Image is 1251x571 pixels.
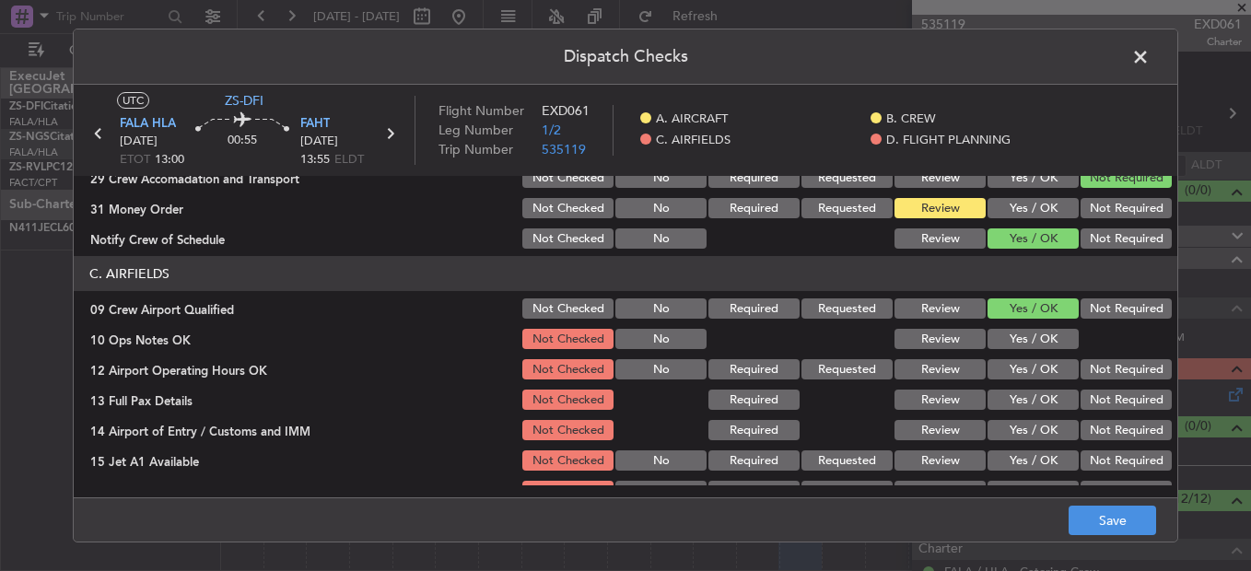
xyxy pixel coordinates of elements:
button: Not Required [1081,450,1172,471]
button: Yes / OK [988,198,1079,218]
button: Review [894,420,986,440]
span: B. CREW [886,111,936,129]
button: Not Required [1081,298,1172,319]
button: Review [894,198,986,218]
button: Yes / OK [988,390,1079,410]
button: Yes / OK [988,298,1079,319]
button: Not Required [1081,359,1172,379]
button: Yes / OK [988,228,1079,249]
button: Not Required [1081,168,1172,188]
button: Review [894,481,986,501]
button: Review [894,450,986,471]
button: Yes / OK [988,168,1079,188]
button: Not Required [1081,198,1172,218]
button: Yes / OK [988,450,1079,471]
button: Review [894,298,986,319]
header: Dispatch Checks [74,29,1177,85]
button: Review [894,359,986,379]
span: D. FLIGHT PLANNING [886,132,1011,150]
button: Yes / OK [988,481,1079,501]
button: Not Required [1081,228,1172,249]
button: Review [894,168,986,188]
button: Yes / OK [988,329,1079,349]
button: Yes / OK [988,359,1079,379]
button: Review [894,329,986,349]
button: Yes / OK [988,420,1079,440]
button: Not Required [1081,481,1172,501]
button: Review [894,228,986,249]
button: Review [894,390,986,410]
button: Save [1069,506,1156,535]
button: Not Required [1081,390,1172,410]
button: Not Required [1081,420,1172,440]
